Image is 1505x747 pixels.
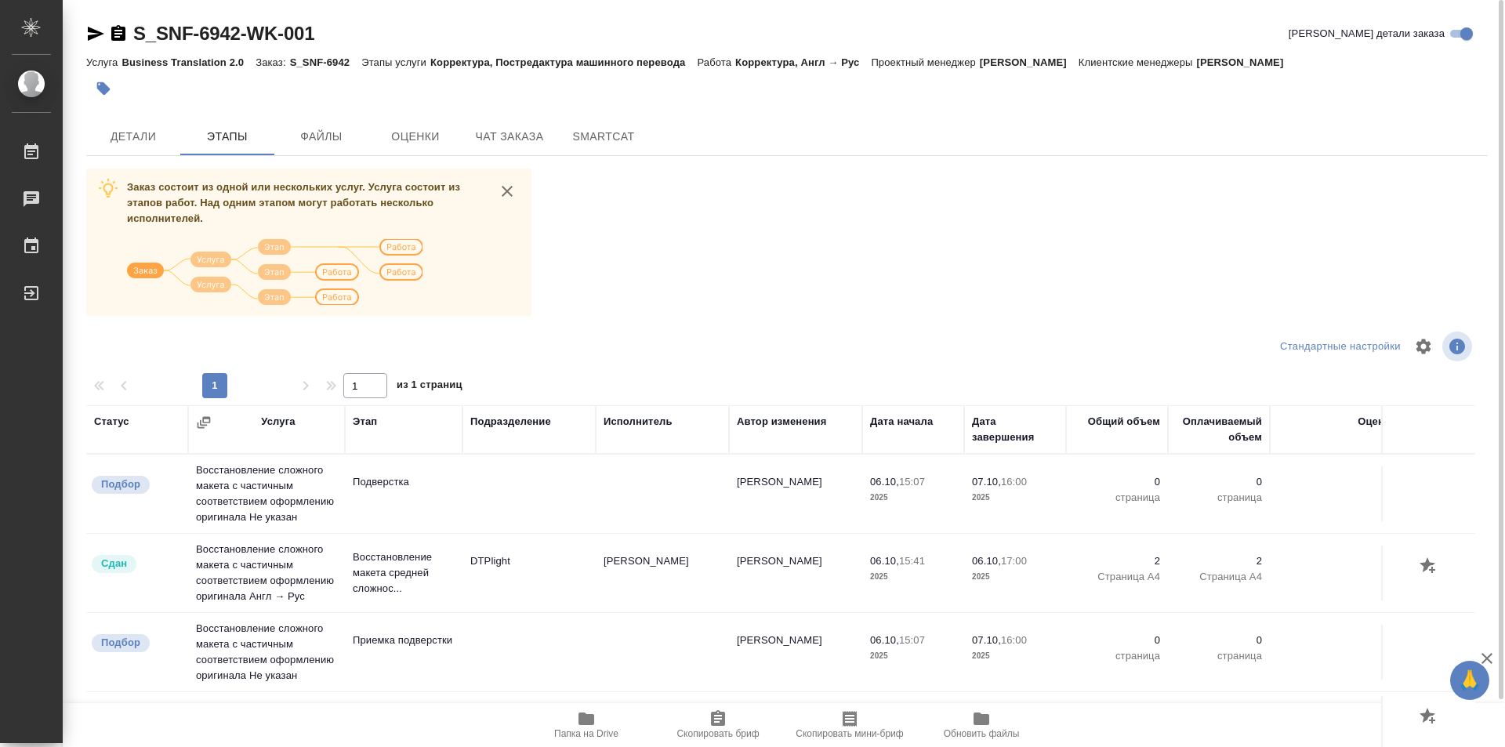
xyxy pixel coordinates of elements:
div: split button [1276,335,1405,359]
span: [PERSON_NAME] детали заказа [1289,26,1445,42]
td: DTPlight [462,546,596,600]
div: Автор изменения [737,414,826,430]
p: 07.10, [972,634,1001,646]
p: 0 [1074,474,1160,490]
td: [PERSON_NAME] [729,625,862,680]
span: Настроить таблицу [1405,328,1442,365]
span: Оценки [378,127,453,147]
p: Business Translation 2.0 [121,56,256,68]
p: 07.10, [972,476,1001,488]
p: 2025 [972,490,1058,506]
td: [PERSON_NAME] [596,546,729,600]
p: страница [1176,648,1262,664]
p: 15:07 [899,634,925,646]
p: 15:41 [899,555,925,567]
td: Восстановление сложного макета с частичным соответствием оформлению оригинала Не указан [188,455,345,533]
td: [PERSON_NAME] [729,546,862,600]
div: Оценка [1358,414,1395,430]
p: Корректура, Постредактура машинного перевода [430,56,697,68]
p: [PERSON_NAME] [980,56,1079,68]
p: Страница А4 [1176,569,1262,585]
p: 2 [1074,553,1160,569]
div: Оплачиваемый объем [1176,414,1262,445]
p: 0 [1074,633,1160,648]
p: Проектный менеджер [871,56,979,68]
div: Этап [353,414,377,430]
button: Скопировать мини-бриф [784,703,916,747]
p: Корректура, Англ → Рус [735,56,871,68]
div: Исполнитель [604,414,673,430]
p: 06.10, [870,476,899,488]
p: 2025 [972,569,1058,585]
p: Сдан [101,556,127,571]
span: Детали [96,127,171,147]
p: Услуга [86,56,121,68]
p: страница [1074,490,1160,506]
span: Файлы [284,127,359,147]
p: 0 [1176,633,1262,648]
div: Дата начала [870,414,933,430]
button: Папка на Drive [520,703,652,747]
p: Этапы услуги [361,56,430,68]
p: Работа [697,56,735,68]
button: Скопировать ссылку для ЯМессенджера [86,24,105,43]
p: 2 [1176,553,1262,569]
td: Восстановление сложного макета с частичным соответствием оформлению оригинала Не указан [188,613,345,691]
button: Добавить оценку [1416,704,1442,731]
p: 2025 [870,490,956,506]
p: [PERSON_NAME] [1197,56,1296,68]
p: Подбор [101,477,140,492]
p: 16:00 [1001,476,1027,488]
span: Обновить файлы [944,728,1020,739]
p: 2025 [870,648,956,664]
p: Приемка подверстки [353,633,455,648]
p: Заказ: [256,56,289,68]
span: Этапы [190,127,265,147]
p: 17:00 [1001,555,1027,567]
p: S_SNF-6942 [290,56,362,68]
td: [PERSON_NAME] [729,466,862,521]
button: Добавить тэг [86,71,121,106]
p: Клиентские менеджеры [1079,56,1197,68]
div: Услуга [261,414,295,430]
p: 15:07 [899,476,925,488]
p: Подверстка [353,474,455,490]
a: S_SNF-6942-WK-001 [133,23,314,44]
p: страница [1176,490,1262,506]
div: Подразделение [470,414,551,430]
div: Статус [94,414,129,430]
p: Страница А4 [1074,569,1160,585]
p: 2025 [870,569,956,585]
span: Скопировать бриф [676,728,759,739]
span: Папка на Drive [554,728,618,739]
button: close [495,179,519,203]
p: 16:00 [1001,634,1027,646]
button: Обновить файлы [916,703,1047,747]
span: SmartCat [566,127,641,147]
button: Сгруппировать [196,415,212,430]
p: 0 [1176,474,1262,490]
p: 06.10, [870,555,899,567]
span: Чат заказа [472,127,547,147]
span: Скопировать мини-бриф [796,728,903,739]
p: 06.10, [870,634,899,646]
span: Заказ состоит из одной или нескольких услуг. Услуга состоит из этапов работ. Над одним этапом мог... [127,181,460,224]
button: 🙏 [1450,661,1489,700]
td: Восстановление сложного макета с частичным соответствием оформлению оригинала Англ → Рус [188,534,345,612]
p: страница [1074,648,1160,664]
span: 🙏 [1456,664,1483,697]
button: Скопировать бриф [652,703,784,747]
p: 06.10, [972,555,1001,567]
p: Подбор [101,635,140,651]
div: Общий объем [1088,414,1160,430]
span: из 1 страниц [397,375,462,398]
p: Постредактура машинного перевода [353,700,455,747]
span: Посмотреть информацию [1442,332,1475,361]
p: 2025 [972,648,1058,664]
div: Дата завершения [972,414,1058,445]
button: Скопировать ссылку [109,24,128,43]
p: Восстановление макета средней сложнос... [353,549,455,597]
button: Добавить оценку [1416,553,1442,580]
